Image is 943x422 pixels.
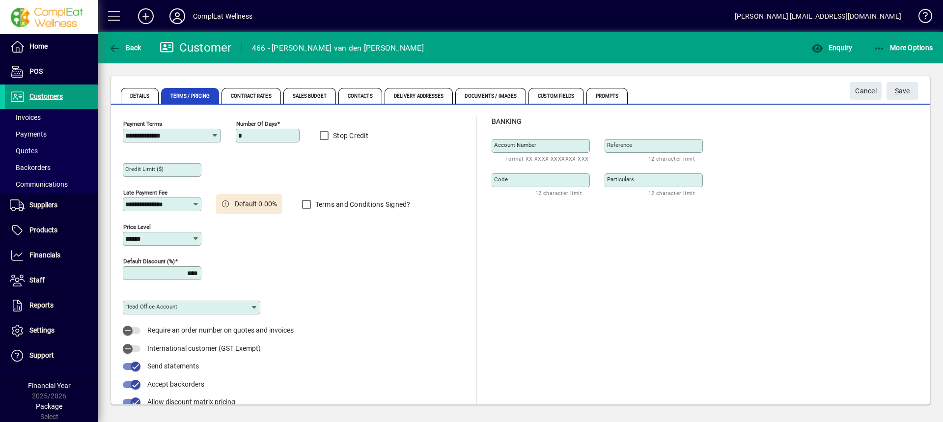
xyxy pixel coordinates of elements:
[586,88,628,104] span: Prompts
[161,88,220,104] span: Terms / Pricing
[607,141,632,148] mat-label: Reference
[10,113,41,121] span: Invoices
[235,199,277,209] span: Default 0.00%
[5,268,98,293] a: Staff
[5,59,98,84] a: POS
[10,180,68,188] span: Communications
[29,301,54,309] span: Reports
[252,40,424,56] div: 466 - [PERSON_NAME] van den [PERSON_NAME]
[125,166,164,172] mat-label: Credit Limit ($)
[10,147,38,155] span: Quotes
[147,380,204,388] span: Accept backorders
[5,34,98,59] a: Home
[36,402,62,410] span: Package
[5,176,98,193] a: Communications
[123,224,151,230] mat-label: Price Level
[331,131,368,141] label: Stop Credit
[528,88,583,104] span: Custom Fields
[130,7,162,25] button: Add
[29,326,55,334] span: Settings
[5,293,98,318] a: Reports
[607,176,634,183] mat-label: Particulars
[29,351,54,359] span: Support
[5,218,98,243] a: Products
[535,187,582,198] mat-hint: 12 character limit
[147,344,261,352] span: International customer (GST Exempt)
[5,109,98,126] a: Invoices
[29,201,57,209] span: Suppliers
[29,226,57,234] span: Products
[494,176,508,183] mat-label: Code
[5,142,98,159] a: Quotes
[193,8,252,24] div: ComplEat Wellness
[10,164,51,171] span: Backorders
[29,276,45,284] span: Staff
[236,120,277,127] mat-label: Number of days
[283,88,336,104] span: Sales Budget
[121,88,159,104] span: Details
[911,2,931,34] a: Knowledge Base
[5,343,98,368] a: Support
[455,88,526,104] span: Documents / Images
[5,243,98,268] a: Financials
[29,42,48,50] span: Home
[871,39,936,56] button: More Options
[98,39,152,56] app-page-header-button: Back
[123,189,167,196] mat-label: Late Payment Fee
[5,159,98,176] a: Backorders
[494,141,536,148] mat-label: Account number
[809,39,855,56] button: Enquiry
[106,39,144,56] button: Back
[648,153,695,164] mat-hint: 12 character limit
[850,82,882,100] button: Cancel
[28,382,71,390] span: Financial Year
[811,44,852,52] span: Enquiry
[29,67,43,75] span: POS
[125,303,177,310] mat-label: Head Office Account
[147,326,294,334] span: Require an order number on quotes and invoices
[123,258,175,265] mat-label: Default Discount (%)
[648,187,695,198] mat-hint: 12 character limit
[855,83,877,99] span: Cancel
[505,153,588,164] mat-hint: Format XX-XXXX-XXXXXXX-XXX
[147,362,199,370] span: Send statements
[338,88,382,104] span: Contacts
[123,120,162,127] mat-label: Payment Terms
[895,83,910,99] span: ave
[5,318,98,343] a: Settings
[5,126,98,142] a: Payments
[887,82,918,100] button: Save
[735,8,901,24] div: [PERSON_NAME] [EMAIL_ADDRESS][DOMAIN_NAME]
[160,40,232,56] div: Customer
[385,88,453,104] span: Delivery Addresses
[222,88,280,104] span: Contract Rates
[29,251,60,259] span: Financials
[109,44,141,52] span: Back
[10,130,47,138] span: Payments
[162,7,193,25] button: Profile
[5,193,98,218] a: Suppliers
[895,87,899,95] span: S
[29,92,63,100] span: Customers
[492,117,522,125] span: Banking
[313,199,411,209] label: Terms and Conditions Signed?
[147,398,235,406] span: Allow discount matrix pricing
[873,44,933,52] span: More Options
